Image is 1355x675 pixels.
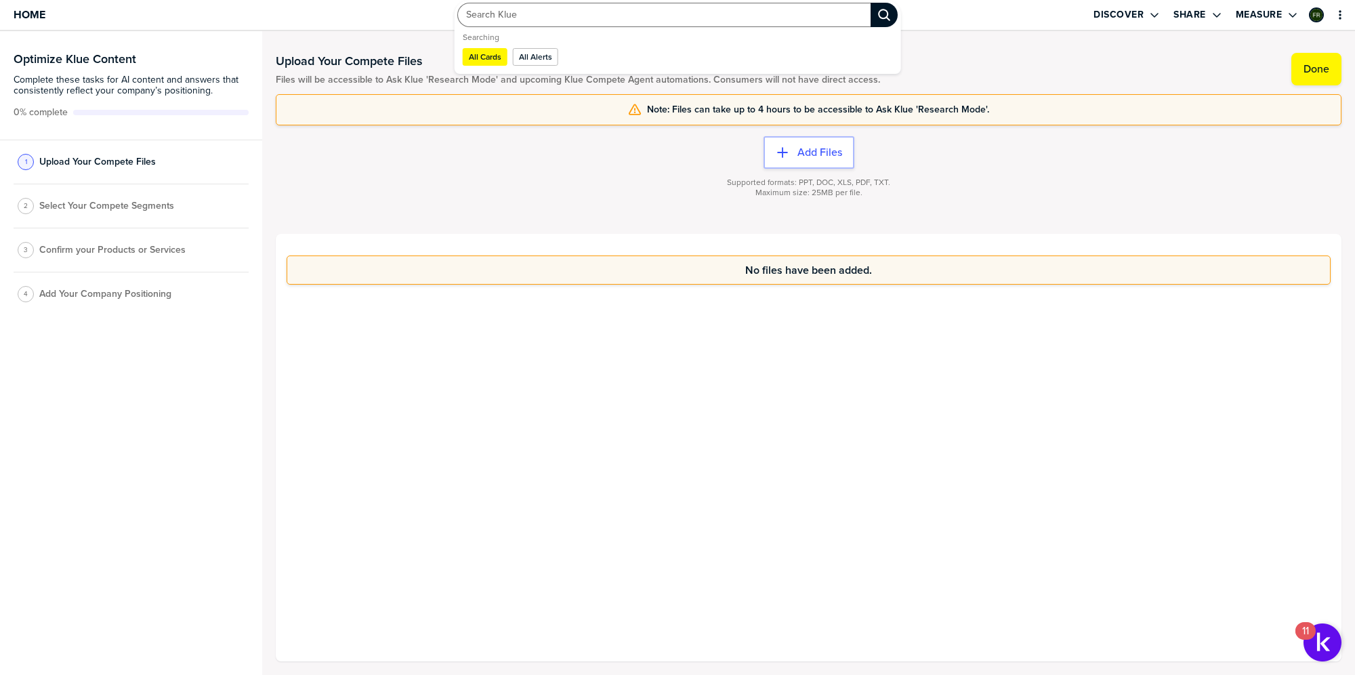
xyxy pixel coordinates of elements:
[1173,9,1206,21] label: Share
[39,201,174,211] span: Select Your Compete Segments
[463,48,507,66] button: All Cards
[745,264,872,276] span: No files have been added.
[1309,7,1324,22] div: Fabiano Rocha
[14,53,249,65] h3: Optimize Klue Content
[276,75,880,85] span: Files will be accessible to Ask Klue 'Research Mode' and upcoming Klue Compete Agent automations....
[727,178,890,188] span: Supported formats: PPT, DOC, XLS, PDF, TXT.
[1308,6,1325,24] a: Edit Profile
[647,104,989,115] span: Note: Files can take up to 4 hours to be accessible to Ask Klue 'Research Mode'.
[1310,9,1322,21] img: f063ba63e8ddda9fa34abeef32c5c22c-sml.png
[1302,631,1309,649] div: 11
[24,245,28,255] span: 3
[14,107,68,118] span: Active
[24,289,28,299] span: 4
[39,157,156,167] span: Upload Your Compete Files
[39,289,171,300] span: Add Your Company Positioning
[755,188,862,198] span: Maximum size: 25MB per file.
[469,52,501,62] label: All Cards
[1093,9,1144,21] label: Discover
[1291,53,1341,85] button: Done
[39,245,186,255] span: Confirm your Products or Services
[25,157,27,167] span: 1
[797,146,842,159] label: Add Files
[1304,623,1341,661] button: Open Resource Center, 11 new notifications
[24,201,28,211] span: 2
[764,136,854,169] button: Add Files
[871,3,898,27] div: Search Klue
[1304,62,1329,76] label: Done
[519,52,552,62] label: All Alerts
[14,9,45,20] span: Home
[457,3,871,27] input: Search Klue
[513,48,558,66] button: All Alerts
[1236,9,1283,21] label: Measure
[276,53,880,69] h1: Upload Your Compete Files
[463,33,893,43] span: Searching
[14,75,249,96] span: Complete these tasks for AI content and answers that consistently reflect your company’s position...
